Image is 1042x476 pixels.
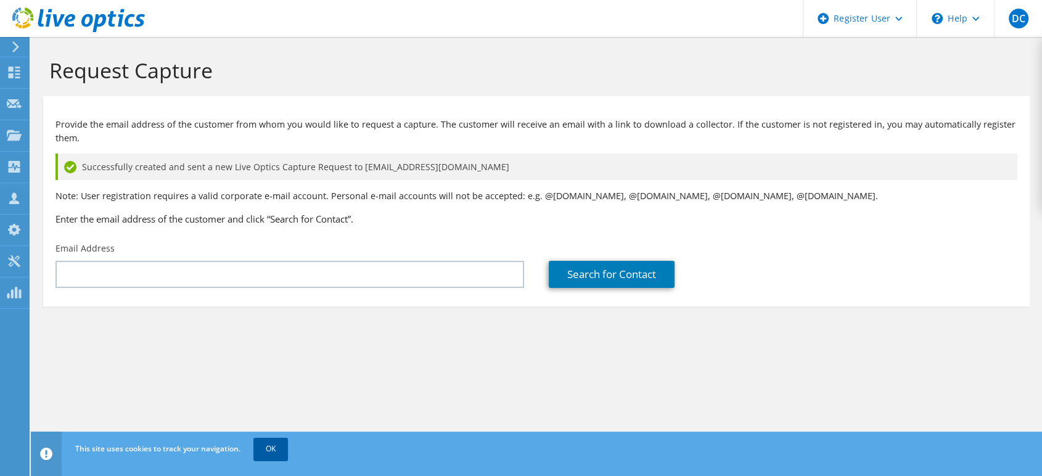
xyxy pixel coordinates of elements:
a: Search for Contact [549,261,675,288]
label: Email Address [55,242,115,255]
h3: Enter the email address of the customer and click “Search for Contact”. [55,212,1017,226]
p: Provide the email address of the customer from whom you would like to request a capture. The cust... [55,118,1017,145]
span: This site uses cookies to track your navigation. [75,443,240,454]
svg: \n [932,13,943,24]
span: Successfully created and sent a new Live Optics Capture Request to [EMAIL_ADDRESS][DOMAIN_NAME] [82,160,509,174]
a: OK [253,438,288,460]
span: DC [1009,9,1028,28]
h1: Request Capture [49,57,1017,83]
p: Note: User registration requires a valid corporate e-mail account. Personal e-mail accounts will ... [55,189,1017,203]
